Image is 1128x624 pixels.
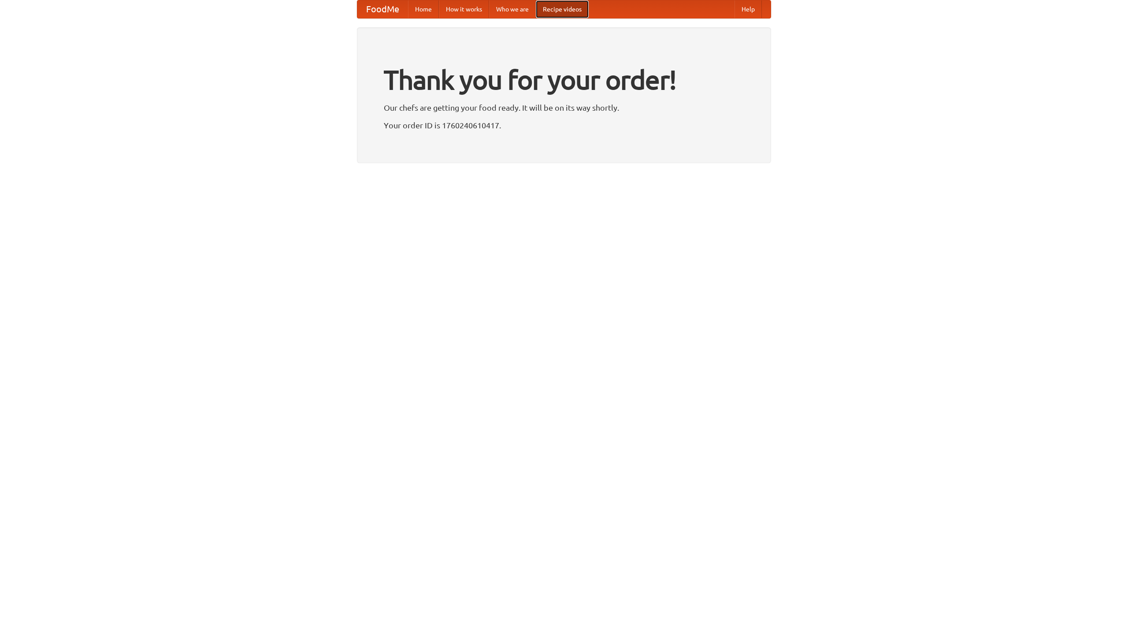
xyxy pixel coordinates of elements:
a: Who we are [489,0,536,18]
a: Home [408,0,439,18]
a: Recipe videos [536,0,589,18]
a: How it works [439,0,489,18]
a: FoodMe [357,0,408,18]
h1: Thank you for your order! [384,59,744,101]
p: Your order ID is 1760240610417. [384,119,744,132]
a: Help [735,0,762,18]
p: Our chefs are getting your food ready. It will be on its way shortly. [384,101,744,114]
